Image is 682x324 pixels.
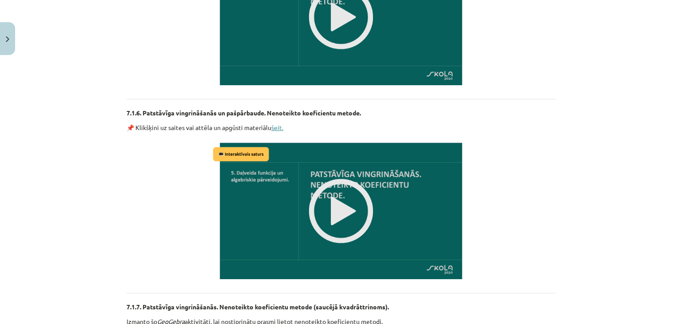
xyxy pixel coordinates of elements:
strong: 7.1.6. Patstāvīga vingrināšanās un pašpārbaude. Nenoteikto koeficientu metode. [127,109,361,117]
p: 📌 Klikšķini uz saites vai attēla un apgūsti materiālu [127,123,555,132]
img: icon-close-lesson-0947bae3869378f0d4975bcd49f059093ad1ed9edebbc8119c70593378902aed.svg [6,36,9,42]
strong: 7.1.7. Patstāvīga vingrināšanās. Nenoteikto koeficientu metode (saucējā kvadrāttrinoms). [127,303,389,311]
a: šeit. [271,123,283,131]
